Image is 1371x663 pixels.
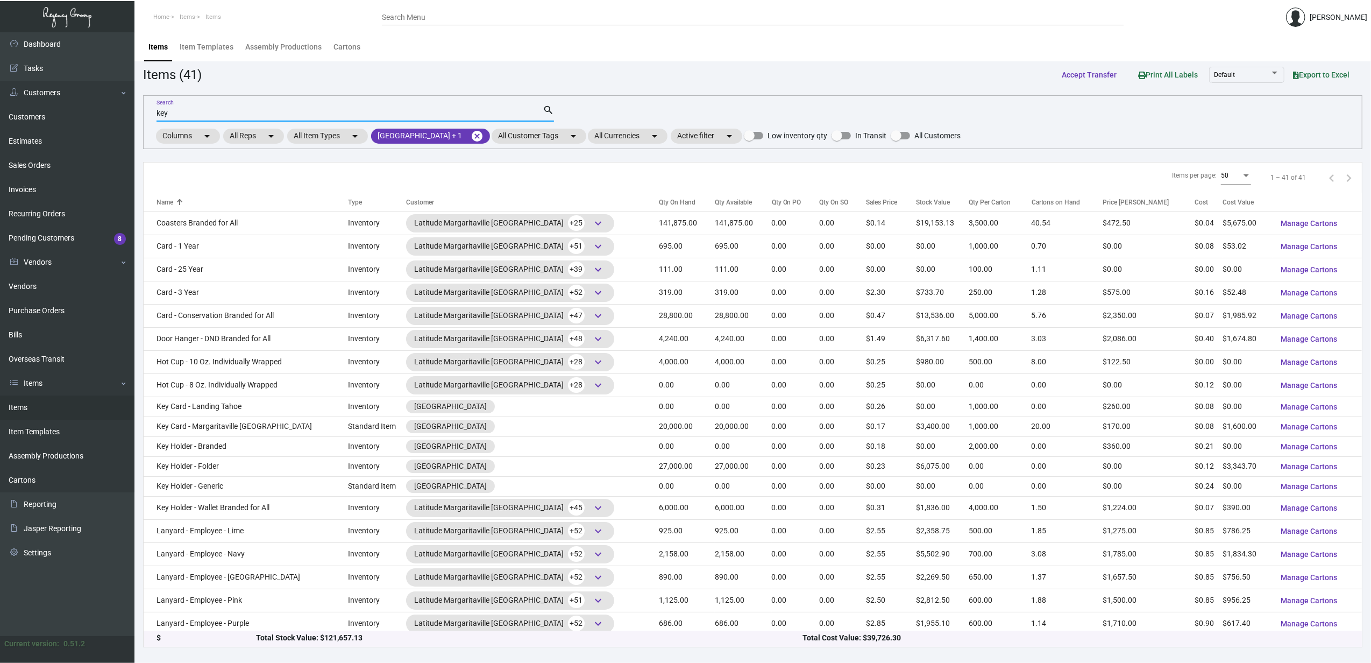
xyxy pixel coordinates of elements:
div: Latitude Margaritaville [GEOGRAPHIC_DATA] [414,285,606,301]
td: 250.00 [969,281,1032,304]
td: 0.00 [772,417,820,436]
span: +47 [568,308,585,323]
span: +51 [568,238,585,254]
span: Export to Excel [1293,70,1349,79]
span: +28 [568,377,585,393]
div: Latitude Margaritaville [GEOGRAPHIC_DATA] [414,215,606,231]
td: Inventory [348,235,406,258]
td: 3.03 [1032,327,1103,350]
span: keyboard_arrow_down [592,309,605,322]
button: Manage Cartons [1273,477,1346,496]
mat-chip: Columns [156,129,220,144]
td: 0.00 [969,373,1032,397]
td: 0.00 [1032,436,1103,456]
td: 111.00 [659,258,715,281]
span: Manage Cartons [1281,381,1338,390]
span: Manage Cartons [1281,242,1338,251]
button: Manage Cartons [1273,591,1346,610]
button: Next page [1340,169,1358,186]
td: $0.00 [1223,350,1272,373]
td: Inventory [348,397,406,417]
span: All Customers [914,129,961,142]
td: $0.04 [1195,211,1223,235]
button: Manage Cartons [1273,329,1346,349]
button: Manage Cartons [1273,457,1346,476]
div: Cartons [333,41,360,53]
td: 0.00 [819,417,866,436]
div: Qty Available [715,198,752,207]
td: $1,985.92 [1223,304,1272,327]
div: Assembly Productions [245,41,322,53]
td: $0.00 [1223,258,1272,281]
div: [GEOGRAPHIC_DATA] [414,421,487,432]
button: Accept Transfer [1053,65,1125,84]
mat-chip: Active filter [671,129,742,144]
span: +48 [568,331,585,347]
mat-icon: cancel [471,130,484,143]
button: Manage Cartons [1273,260,1346,279]
td: 0.00 [819,304,866,327]
td: Card - Conservation Branded for All [144,304,348,327]
td: $122.50 [1103,350,1195,373]
mat-select: Items per page: [1221,172,1251,180]
div: Stock Value [916,198,950,207]
td: 5,000.00 [969,304,1032,327]
td: 0.00 [819,350,866,373]
td: 0.00 [772,373,820,397]
div: Qty On PO [772,198,801,207]
td: $0.00 [1223,397,1272,417]
td: 695.00 [715,235,772,258]
td: 0.00 [772,281,820,304]
span: Low inventory qty [768,129,827,142]
td: Inventory [348,258,406,281]
td: $0.00 [1103,373,1195,397]
td: $0.00 [916,258,969,281]
td: $0.23 [866,456,916,476]
td: Inventory [348,436,406,456]
td: $0.00 [1103,258,1195,281]
td: 28,800.00 [715,304,772,327]
td: $0.08 [1195,417,1223,436]
td: 40.54 [1032,211,1103,235]
td: 28,800.00 [659,304,715,327]
td: 0.00 [772,304,820,327]
button: Print All Labels [1130,65,1206,84]
span: Manage Cartons [1281,596,1338,605]
td: $170.00 [1103,417,1195,436]
button: Manage Cartons [1273,545,1346,564]
div: Qty On Hand [659,198,695,207]
span: Items [205,13,221,20]
div: 1 – 41 of 41 [1270,173,1306,182]
span: Manage Cartons [1281,573,1338,582]
td: 0.00 [1032,476,1103,496]
td: $0.08 [1195,235,1223,258]
button: Manage Cartons [1273,614,1346,633]
td: 20,000.00 [715,417,772,436]
td: Key Card - Margaritaville [GEOGRAPHIC_DATA] [144,417,348,436]
td: Hot Cup - 8 Oz. Individually Wrapped [144,373,348,397]
td: Inventory [348,327,406,350]
td: 0.00 [819,456,866,476]
td: $0.12 [1195,373,1223,397]
div: Price [PERSON_NAME] [1103,198,1169,207]
span: +52 [568,285,585,300]
td: Card - 25 Year [144,258,348,281]
span: +39 [568,262,585,277]
td: $6,317.60 [916,327,969,350]
td: 0.00 [819,281,866,304]
td: 0.00 [969,456,1032,476]
td: 0.00 [772,436,820,456]
td: $980.00 [916,350,969,373]
button: Manage Cartons [1273,437,1346,456]
td: 4,000.00 [715,350,772,373]
span: keyboard_arrow_down [592,333,605,345]
td: Standard Item [348,417,406,436]
td: Hot Cup - 10 Oz. Individually Wrapped [144,350,348,373]
div: Qty On SO [819,198,848,207]
td: 1.28 [1032,281,1103,304]
span: Manage Cartons [1281,312,1338,320]
div: Price [PERSON_NAME] [1103,198,1195,207]
td: $0.00 [916,397,969,417]
td: 0.00 [772,456,820,476]
td: 0.00 [715,397,772,417]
